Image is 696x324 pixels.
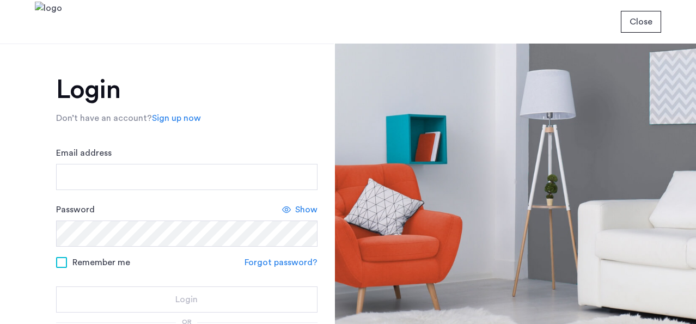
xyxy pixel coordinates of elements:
[295,203,318,216] span: Show
[175,293,198,306] span: Login
[72,256,130,269] span: Remember me
[56,203,95,216] label: Password
[35,2,62,42] img: logo
[56,77,318,103] h1: Login
[56,146,112,160] label: Email address
[630,15,652,28] span: Close
[152,112,201,125] a: Sign up now
[56,114,152,123] span: Don’t have an account?
[56,286,318,313] button: button
[245,256,318,269] a: Forgot password?
[621,11,661,33] button: button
